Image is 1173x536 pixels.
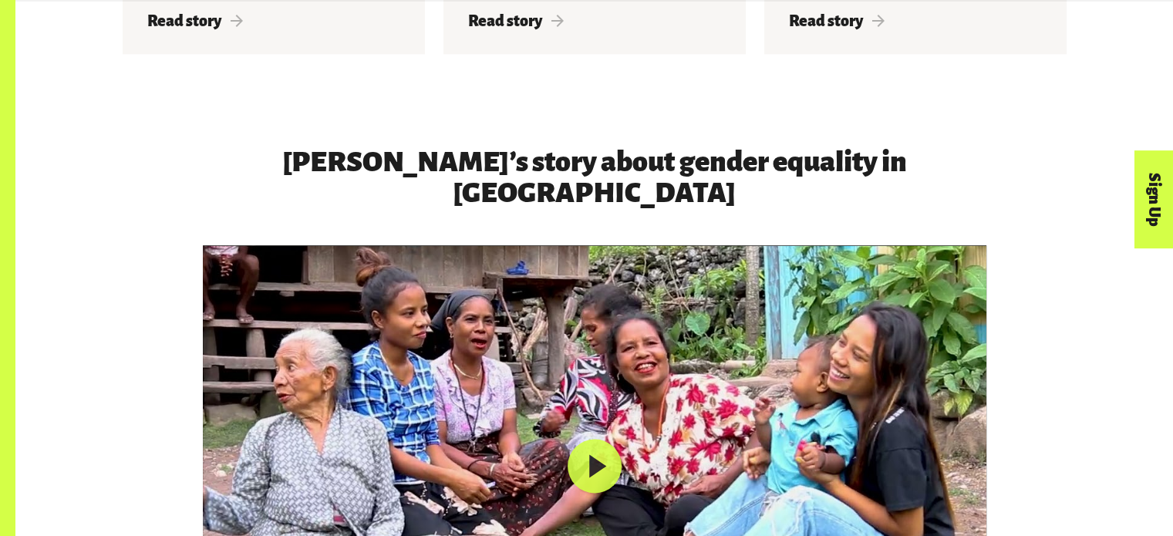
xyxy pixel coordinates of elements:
[203,147,986,208] h3: [PERSON_NAME]’s story about gender equality in [GEOGRAPHIC_DATA]
[568,439,622,493] button: Play
[147,12,244,29] span: Read story
[789,12,885,29] span: Read story
[468,12,565,29] span: Read story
